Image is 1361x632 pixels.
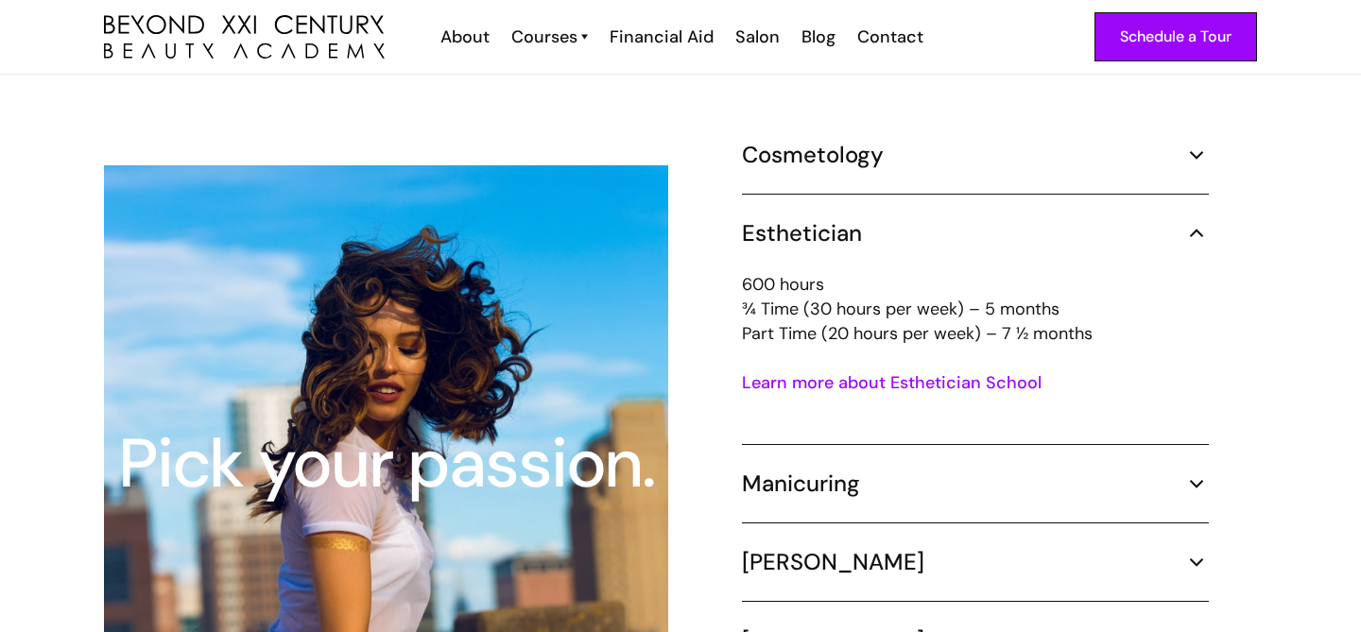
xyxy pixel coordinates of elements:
a: Blog [789,25,845,49]
img: beyond 21st century beauty academy logo [104,15,385,60]
div: Financial Aid [610,25,714,49]
a: Salon [723,25,789,49]
a: Financial Aid [597,25,723,49]
h5: Manicuring [742,470,860,498]
div: About [440,25,490,49]
h5: Cosmetology [742,141,884,169]
a: Contact [845,25,933,49]
div: Salon [735,25,780,49]
div: Courses [511,25,577,49]
h5: [PERSON_NAME] [742,548,924,576]
div: Pick your passion. [106,430,666,498]
a: Learn more about Esthetician School [742,371,1042,394]
div: Schedule a Tour [1120,25,1232,49]
a: Schedule a Tour [1094,12,1257,61]
div: Blog [801,25,836,49]
div: Contact [857,25,923,49]
a: home [104,15,385,60]
a: Courses [511,25,588,49]
a: About [428,25,499,49]
h5: Esthetician [742,219,862,248]
p: 600 hours ¾ Time (30 hours per week) – 5 months Part Time (20 hours per week) – 7 ½ months [742,272,1209,346]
